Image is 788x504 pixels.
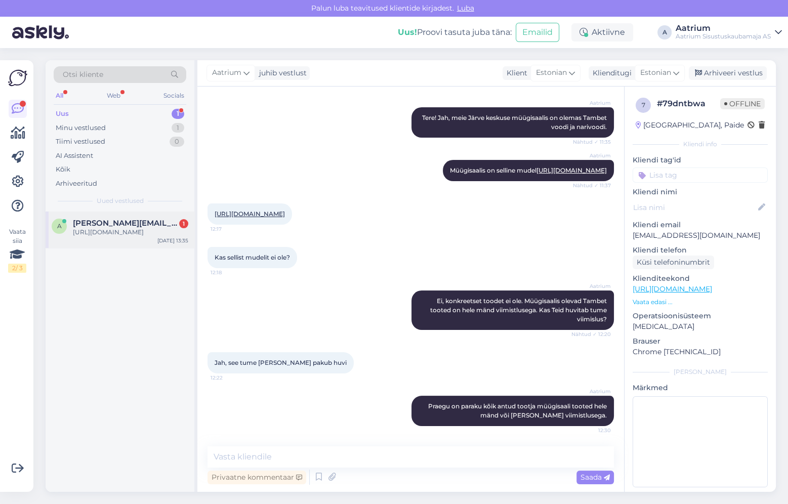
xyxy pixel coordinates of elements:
[105,89,122,102] div: Web
[430,297,608,323] span: Ei, konkreetset toodet ei ole. Müügisaalis olevad Tambet tooted on hele mänd viimistlusega. Kas T...
[56,123,106,133] div: Minu vestlused
[633,256,714,269] div: Küsi telefoninumbrit
[633,311,768,321] p: Operatsioonisüsteem
[633,245,768,256] p: Kliendi telefon
[720,98,765,109] span: Offline
[208,471,306,484] div: Privaatne kommentaar
[161,89,186,102] div: Socials
[573,182,611,189] span: Nähtud ✓ 11:37
[215,359,347,366] span: Jah, see tume [PERSON_NAME] pakub huvi
[172,109,184,119] div: 1
[56,109,69,119] div: Uus
[170,137,184,147] div: 0
[57,222,62,230] span: a
[633,347,768,357] p: Chrome [TECHNICAL_ID]
[54,89,65,102] div: All
[97,196,144,205] span: Uued vestlused
[516,23,559,42] button: Emailid
[636,120,744,131] div: [GEOGRAPHIC_DATA], Paide
[633,140,768,149] div: Kliendi info
[73,228,188,237] div: [URL][DOMAIN_NAME]
[657,25,672,39] div: A
[633,298,768,307] p: Vaata edasi ...
[172,123,184,133] div: 1
[536,67,567,78] span: Estonian
[503,68,527,78] div: Klient
[398,26,512,38] div: Proovi tasuta juba täna:
[454,4,477,13] span: Luba
[215,210,285,218] a: [URL][DOMAIN_NAME]
[211,225,248,233] span: 12:17
[689,66,767,80] div: Arhiveeri vestlus
[676,32,771,40] div: Aatrium Sisustuskaubamaja AS
[8,68,27,88] img: Askly Logo
[676,24,771,32] div: Aatrium
[573,152,611,159] span: Aatrium
[573,427,611,434] span: 12:30
[580,473,610,482] span: Saada
[215,254,290,261] span: Kas sellist mudelit ei ole?
[428,402,608,419] span: Praegu on paraku kõik antud tootja müügisaali tooted hele mänd või [PERSON_NAME] viimistlusega.
[633,273,768,284] p: Klienditeekond
[633,321,768,332] p: [MEDICAL_DATA]
[536,166,607,174] a: [URL][DOMAIN_NAME]
[571,23,633,41] div: Aktiivne
[212,67,241,78] span: Aatrium
[8,227,26,273] div: Vaata siia
[573,99,611,107] span: Aatrium
[633,336,768,347] p: Brauser
[633,284,712,293] a: [URL][DOMAIN_NAME]
[398,27,417,37] b: Uus!
[56,137,105,147] div: Tiimi vestlused
[211,269,248,276] span: 12:18
[179,219,188,228] div: 1
[573,282,611,290] span: Aatrium
[633,155,768,165] p: Kliendi tag'id
[571,330,611,338] span: Nähtud ✓ 12:20
[633,220,768,230] p: Kliendi email
[73,219,178,228] span: alisa.tihhonova@aatrium.ee
[573,388,611,395] span: Aatrium
[633,187,768,197] p: Kliendi nimi
[56,151,93,161] div: AI Assistent
[63,69,103,80] span: Otsi kliente
[573,138,611,146] span: Nähtud ✓ 11:35
[211,374,248,382] span: 12:22
[640,67,671,78] span: Estonian
[642,101,645,109] span: 7
[450,166,607,174] span: Müügisaalis on selline mudel
[56,179,97,189] div: Arhiveeritud
[589,68,632,78] div: Klienditugi
[157,237,188,244] div: [DATE] 13:35
[56,164,70,175] div: Kõik
[633,383,768,393] p: Märkmed
[8,264,26,273] div: 2 / 3
[633,367,768,376] div: [PERSON_NAME]
[633,167,768,183] input: Lisa tag
[676,24,782,40] a: AatriumAatrium Sisustuskaubamaja AS
[255,68,307,78] div: juhib vestlust
[633,230,768,241] p: [EMAIL_ADDRESS][DOMAIN_NAME]
[633,202,756,213] input: Lisa nimi
[657,98,720,110] div: # 79dntbwa
[422,114,608,131] span: Tere! Jah, meie Järve keskuse müügisaalis on olemas Tambet voodi ja narivoodi.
